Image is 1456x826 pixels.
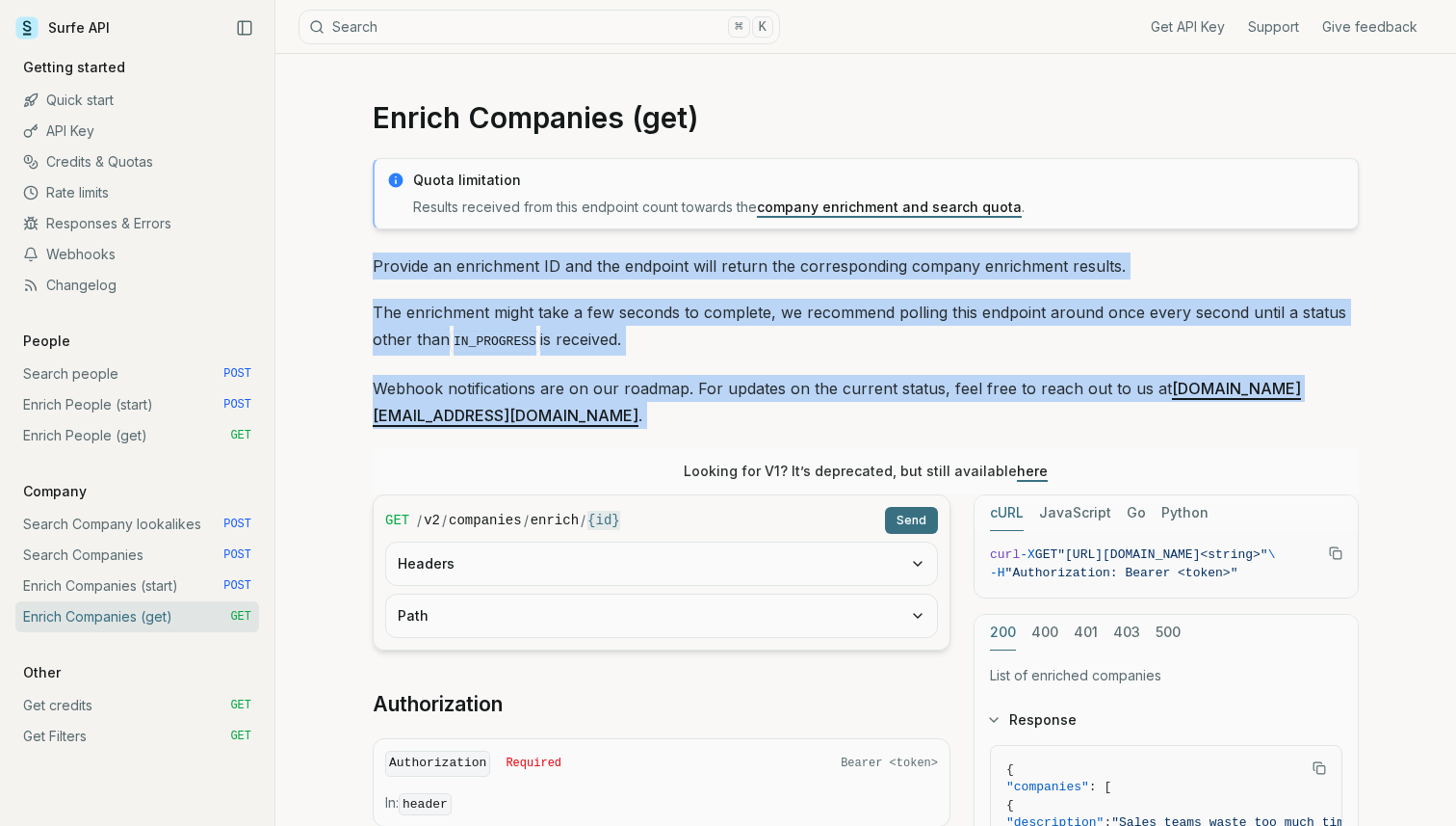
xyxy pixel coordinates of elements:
p: The enrichment might take a few seconds to complete, we recommend polling this endpoint around on... [373,299,1359,356]
a: Responses & Errors [15,208,259,239]
span: POST [223,547,251,563]
button: Collapse Sidebar [230,13,259,42]
span: curl [990,547,1020,562]
a: Rate limits [15,177,259,208]
a: Give feedback [1322,17,1417,37]
a: Get API Key [1151,17,1225,37]
a: Webhooks [15,239,259,270]
span: GET [230,428,251,443]
span: POST [223,578,251,594]
kbd: K [752,16,773,38]
button: 401 [1074,615,1098,651]
code: header [399,793,452,815]
span: \ [1268,547,1276,562]
span: { [1006,762,1014,777]
a: Quick start [15,85,259,116]
a: Search Company lookalikes POST [15,509,259,540]
button: 500 [1156,615,1181,651]
p: Company [15,482,94,501]
a: Enrich Companies (start) POST [15,571,259,601]
a: Surfe API [15,13,110,42]
span: POST [223,366,251,382]
code: Authorization [385,751,490,777]
button: cURL [990,495,1024,531]
span: GET [385,511,409,530]
button: Search⌘K [299,10,780,44]
p: Webhook notifications are on our roadmap. For updates on the current status, feel free to reach o... [373,375,1359,429]
a: Authorization [373,691,503,718]
a: Get Filters GET [15,721,259,752]
p: Quota limitation [413,171,1346,190]
a: Changelog [15,270,259,301]
a: company enrichment and search quota [757,199,1022,215]
button: Python [1161,495,1209,531]
p: List of enriched companies [990,666,1342,685]
a: Search Companies POST [15,540,259,571]
button: 400 [1031,615,1058,651]
button: Response [975,695,1358,745]
span: -H [990,566,1005,580]
a: Credits & Quotas [15,147,259,177]
span: GET [230,729,251,744]
p: Getting started [15,58,133,77]
button: JavaScript [1039,495,1111,531]
span: : [ [1089,780,1111,794]
span: GET [230,698,251,713]
button: Go [1127,495,1146,531]
button: Headers [386,543,937,585]
code: v2 [424,511,440,530]
span: "[URL][DOMAIN_NAME]<string>" [1057,547,1267,562]
code: IN_PROGRESS [450,331,540,353]
span: "companies" [1006,780,1089,794]
a: here [1017,463,1048,479]
span: { [1006,798,1014,813]
code: {id} [587,511,620,530]
button: Copy Text [1305,754,1334,783]
code: enrich [531,511,579,530]
span: GET [230,609,251,625]
a: Get credits GET [15,690,259,721]
p: Provide an enrichment ID and the endpoint will return the corresponding company enrichment results. [373,253,1359,280]
a: Enrich People (start) POST [15,389,259,420]
span: Bearer <token> [841,756,938,771]
span: / [581,511,585,530]
kbd: ⌘ [728,16,749,38]
a: Enrich Companies (get) GET [15,601,259,632]
button: Send [885,507,938,534]
span: Required [506,756,561,771]
span: -X [1020,547,1035,562]
button: Copy Text [1321,539,1350,568]
h1: Enrich Companies (get) [373,100,1359,135]
a: Search people POST [15,359,259,389]
p: People [15,332,78,351]
a: Support [1248,17,1299,37]
p: Results received from this endpoint count towards the . [413,198,1346,217]
code: companies [449,511,522,530]
span: / [417,511,422,530]
a: API Key [15,116,259,147]
span: GET [1035,547,1057,562]
span: "Authorization: Bearer <token>" [1005,566,1238,580]
span: POST [223,397,251,413]
a: Enrich People (get) GET [15,420,259,451]
button: Path [386,595,937,637]
span: / [442,511,447,530]
span: POST [223,517,251,532]
button: 200 [990,615,1016,651]
p: Looking for V1? It’s deprecated, but still available [684,462,1048,481]
p: In: [385,793,938,814]
span: / [524,511,529,530]
p: Other [15,663,68,682]
button: 403 [1113,615,1140,651]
